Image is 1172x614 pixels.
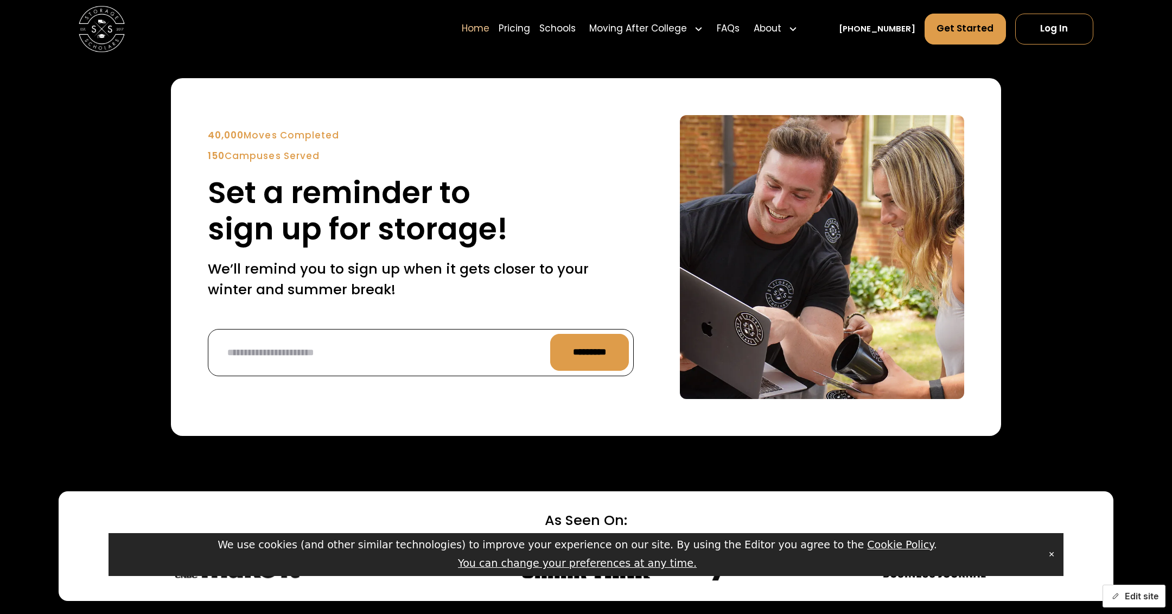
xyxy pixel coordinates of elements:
[754,22,781,36] div: About
[208,149,634,163] div: Campuses Served
[867,539,934,551] a: Cookie Policy
[208,149,225,162] strong: 150
[208,329,634,376] form: Reminder Form
[208,129,244,142] strong: 40,000
[171,510,1001,530] div: As Seen On:
[218,539,937,551] span: We use cookies (and other similar technologies) to improve your experience on our site. By using ...
[839,23,915,35] a: [PHONE_NUMBER]
[585,12,708,45] div: Moving After College
[717,12,740,45] a: FAQs
[1044,546,1059,562] button: Close
[1103,585,1165,607] button: Edit site
[208,258,634,300] p: We’ll remind you to sign up when it gets closer to your winter and summer break!
[208,129,634,143] div: Moves Completed
[749,12,802,45] div: About
[1015,14,1094,45] a: Log In
[539,12,576,45] a: Schools
[925,14,1006,45] a: Get Started
[589,22,687,36] div: Moving After College
[208,175,634,247] h2: Set a reminder to sign up for storage!
[79,6,125,52] img: Storage Scholars main logo
[462,12,489,45] a: Home
[499,12,530,45] a: Pricing
[458,556,697,572] button: You can change your preferences at any time.
[680,115,964,400] img: Sign up for a text reminder.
